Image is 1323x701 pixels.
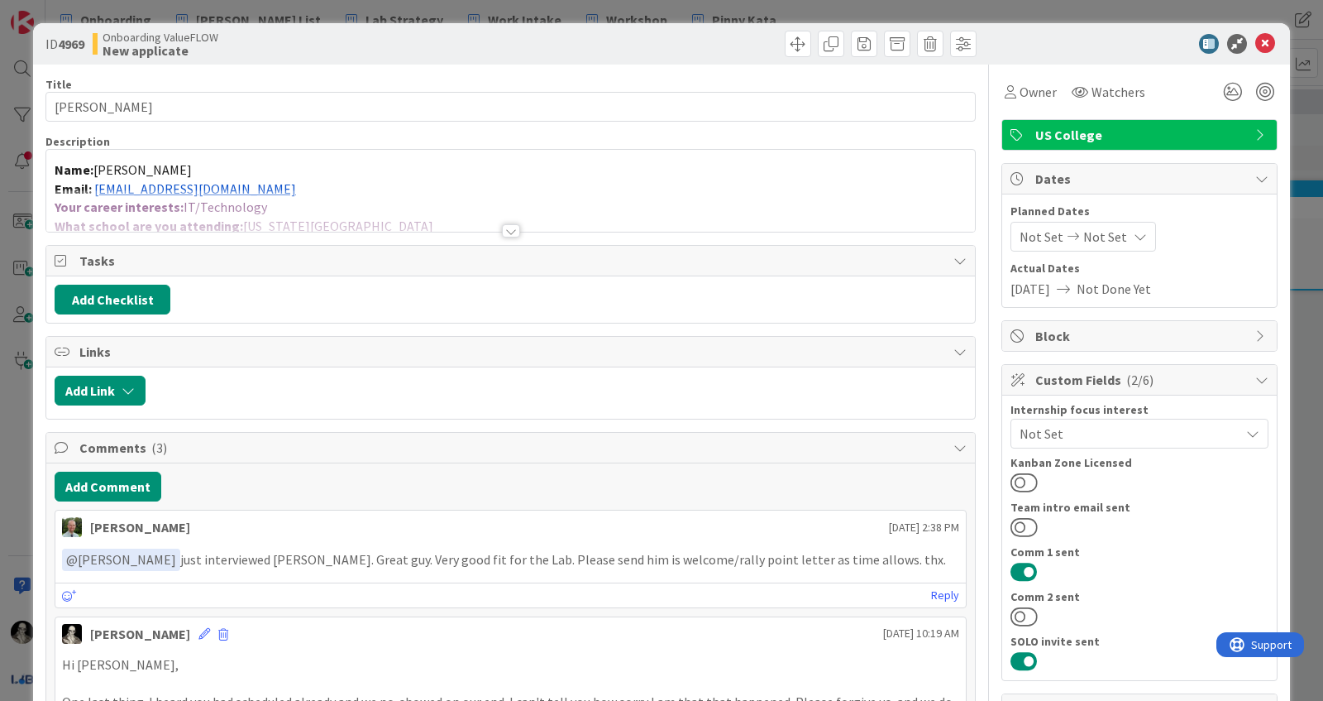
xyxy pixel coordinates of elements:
[1010,404,1268,415] div: Internship focus interest
[55,376,146,406] button: Add Link
[1020,82,1057,102] span: Owner
[62,517,82,537] img: SH
[1010,591,1268,603] div: Comm 2 sent
[45,77,72,92] label: Title
[90,517,190,537] div: [PERSON_NAME]
[1010,279,1050,299] span: [DATE]
[55,285,170,314] button: Add Checklist
[58,36,84,52] b: 4969
[1010,260,1268,277] span: Actual Dates
[35,2,75,22] span: Support
[93,161,192,178] span: [PERSON_NAME]
[1010,636,1268,647] div: SOLO invite sent
[1020,424,1239,444] span: Not Set
[1010,203,1268,220] span: Planned Dates
[1010,502,1268,513] div: Team intro email sent
[1091,82,1145,102] span: Watchers
[931,585,959,606] a: Reply
[45,34,84,54] span: ID
[883,625,959,642] span: [DATE] 10:19 AM
[90,624,190,644] div: [PERSON_NAME]
[45,92,976,122] input: type card name here...
[62,549,959,571] p: just interviewed [PERSON_NAME]. Great guy. Very good fit for the Lab. Please send him is welcome/...
[94,180,296,197] a: [EMAIL_ADDRESS][DOMAIN_NAME]
[103,44,218,57] b: New applicate
[1035,370,1247,390] span: Custom Fields
[66,551,176,568] span: [PERSON_NAME]
[62,655,959,675] p: Hi [PERSON_NAME],
[1010,546,1268,558] div: Comm 1 sent
[1083,227,1127,247] span: Not Set
[889,519,959,536] span: [DATE] 2:38 PM
[1010,457,1268,468] div: Kanban Zone Licensed
[79,342,945,362] span: Links
[1020,227,1063,247] span: Not Set
[55,180,92,197] strong: Email:
[1035,326,1247,346] span: Block
[1126,372,1153,388] span: ( 2/6 )
[1035,125,1247,145] span: US College
[151,439,167,456] span: ( 3 )
[79,251,945,271] span: Tasks
[1077,279,1151,299] span: Not Done Yet
[55,161,93,178] strong: Name:
[45,134,110,149] span: Description
[62,624,82,644] img: WS
[55,472,161,502] button: Add Comment
[66,551,78,568] span: @
[1035,169,1247,189] span: Dates
[79,438,945,458] span: Comments
[103,31,218,44] span: Onboarding ValueFLOW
